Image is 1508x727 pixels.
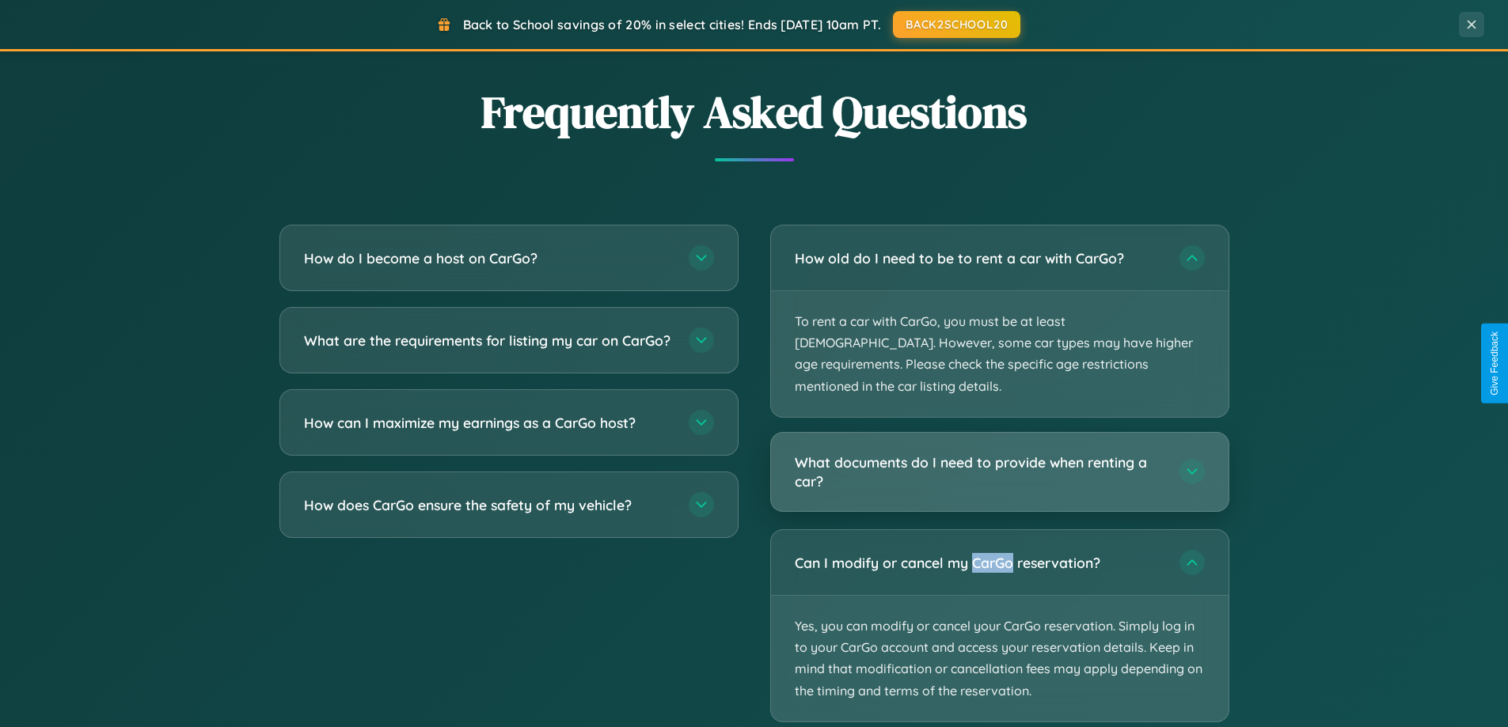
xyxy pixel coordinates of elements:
[893,11,1020,38] button: BACK2SCHOOL20
[795,248,1164,268] h3: How old do I need to be to rent a car with CarGo?
[771,291,1229,417] p: To rent a car with CarGo, you must be at least [DEMOGRAPHIC_DATA]. However, some car types may ha...
[304,495,673,515] h3: How does CarGo ensure the safety of my vehicle?
[304,331,673,350] h3: What are the requirements for listing my car on CarGo?
[771,596,1229,721] p: Yes, you can modify or cancel your CarGo reservation. Simply log in to your CarGo account and acc...
[795,553,1164,573] h3: Can I modify or cancel my CarGo reservation?
[1489,331,1500,396] div: Give Feedback
[304,248,673,268] h3: How do I become a host on CarGo?
[304,413,673,433] h3: How can I maximize my earnings as a CarGo host?
[795,452,1164,491] h3: What documents do I need to provide when renting a car?
[279,81,1229,142] h2: Frequently Asked Questions
[463,17,881,32] span: Back to School savings of 20% in select cities! Ends [DATE] 10am PT.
